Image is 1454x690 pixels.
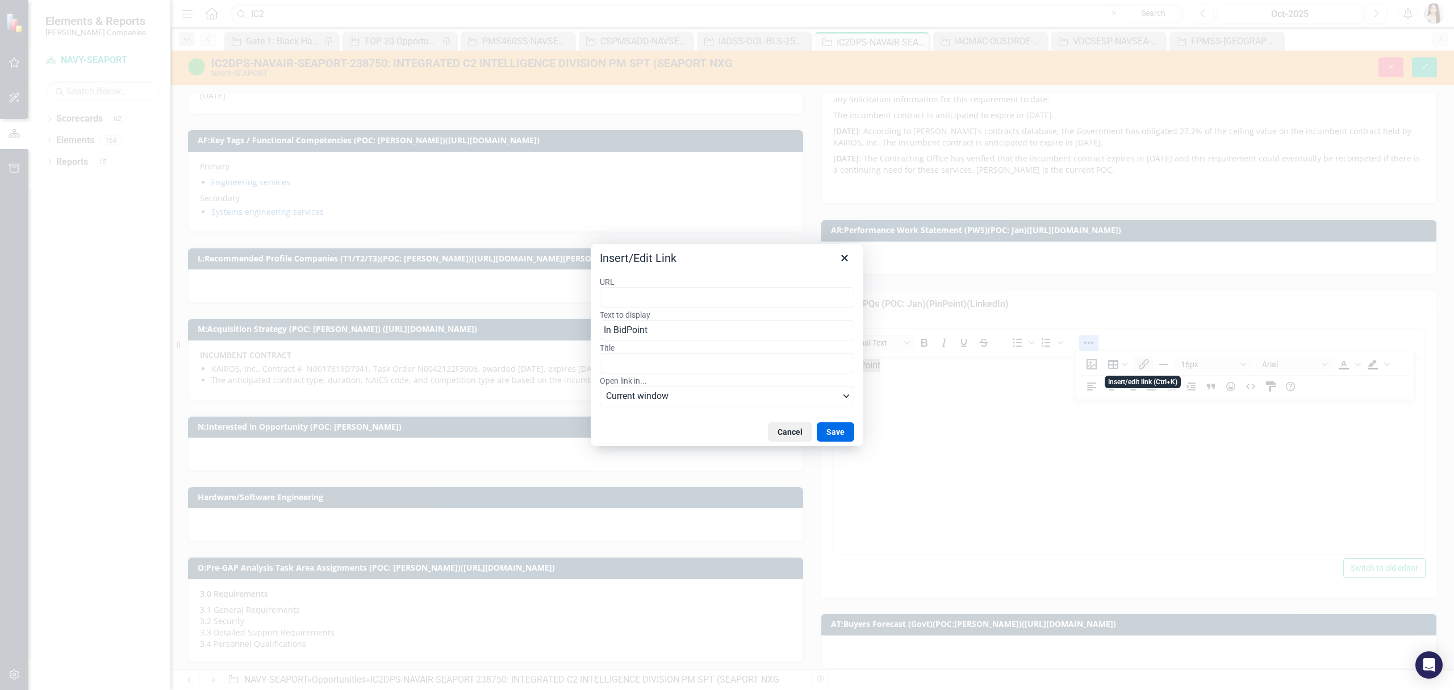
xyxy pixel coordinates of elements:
[600,343,854,353] label: Title
[768,422,812,442] button: Cancel
[3,3,588,16] p: In BidPoint
[835,248,854,268] button: Close
[600,376,854,386] label: Open link in...
[606,389,839,403] span: Current window
[600,310,854,320] label: Text to display
[600,386,854,406] button: Open link in...
[600,277,854,287] label: URL
[817,422,854,442] button: Save
[1415,651,1443,679] div: Open Intercom Messenger
[600,251,676,265] h1: Insert/Edit Link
